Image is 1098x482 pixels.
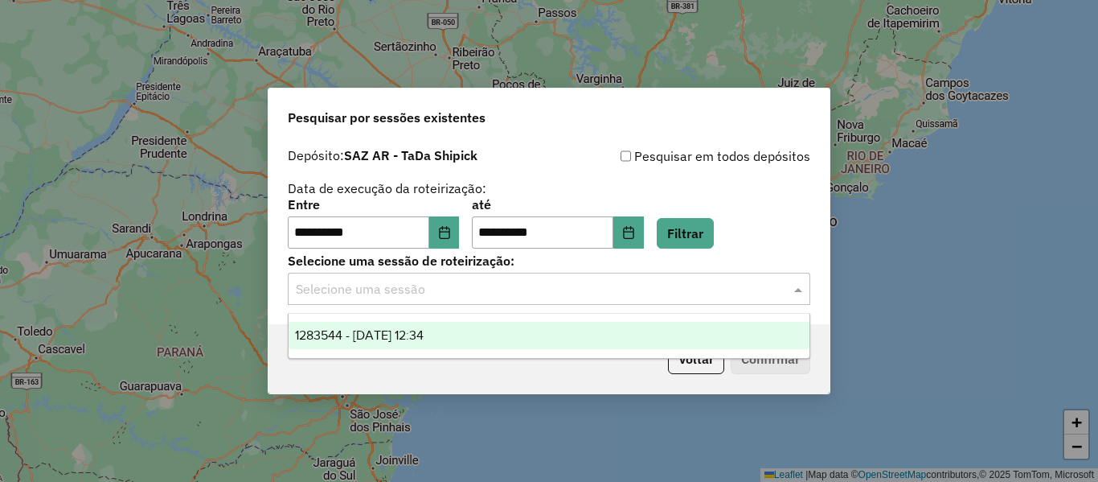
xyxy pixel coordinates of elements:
label: até [472,195,643,214]
span: Pesquisar por sessões existentes [288,108,485,127]
button: Voltar [668,344,724,374]
label: Selecione uma sessão de roteirização: [288,251,810,270]
label: Depósito: [288,146,477,165]
button: Choose Date [613,216,644,249]
div: Pesquisar em todos depósitos [549,146,810,166]
label: Entre [288,195,459,214]
label: Data de execução da roteirização: [288,179,486,198]
strong: SAZ AR - TaDa Shipick [344,147,477,163]
button: Choose Date [429,216,460,249]
button: Filtrar [657,218,714,249]
span: 1283544 - [DATE] 12:34 [295,328,424,342]
ng-dropdown-panel: Options list [288,313,810,359]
